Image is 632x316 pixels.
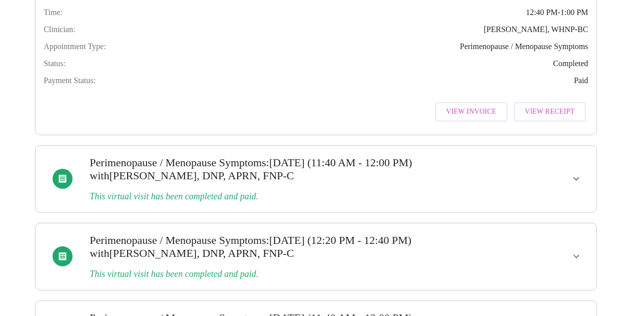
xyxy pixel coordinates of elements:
[44,8,63,17] span: Time:
[44,76,96,85] span: Payment Status:
[90,247,294,259] span: with [PERSON_NAME], DNP, APRN, FNP-C
[553,59,588,68] span: Completed
[525,106,575,118] span: View Receipt
[44,59,66,68] span: Status:
[484,25,588,34] span: [PERSON_NAME], WHNP-BC
[90,191,488,202] h3: This virtual visit has been completed and paid.
[511,97,588,127] a: View Receipt
[90,156,488,182] h3: : [DATE] (11:40 AM - 12:00 PM)
[44,25,75,34] span: Clinician:
[90,269,488,279] h3: This virtual visit has been completed and paid.
[564,244,588,268] button: show more
[446,106,496,118] span: View Invoice
[44,42,106,51] span: Appointment Type:
[90,234,266,246] span: Perimenopause / Menopause Symptoms
[460,42,588,51] span: Perimenopause / Menopause Symptoms
[90,169,294,182] span: with [PERSON_NAME], DNP, APRN, FNP-C
[574,76,588,85] span: Paid
[564,167,588,191] button: show more
[514,102,586,122] button: View Receipt
[90,156,266,169] span: Perimenopause / Menopause Symptoms
[526,8,588,17] span: 12:40 PM - 1:00 PM
[90,234,488,260] h3: : [DATE] (12:20 PM - 12:40 PM)
[435,102,507,122] button: View Invoice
